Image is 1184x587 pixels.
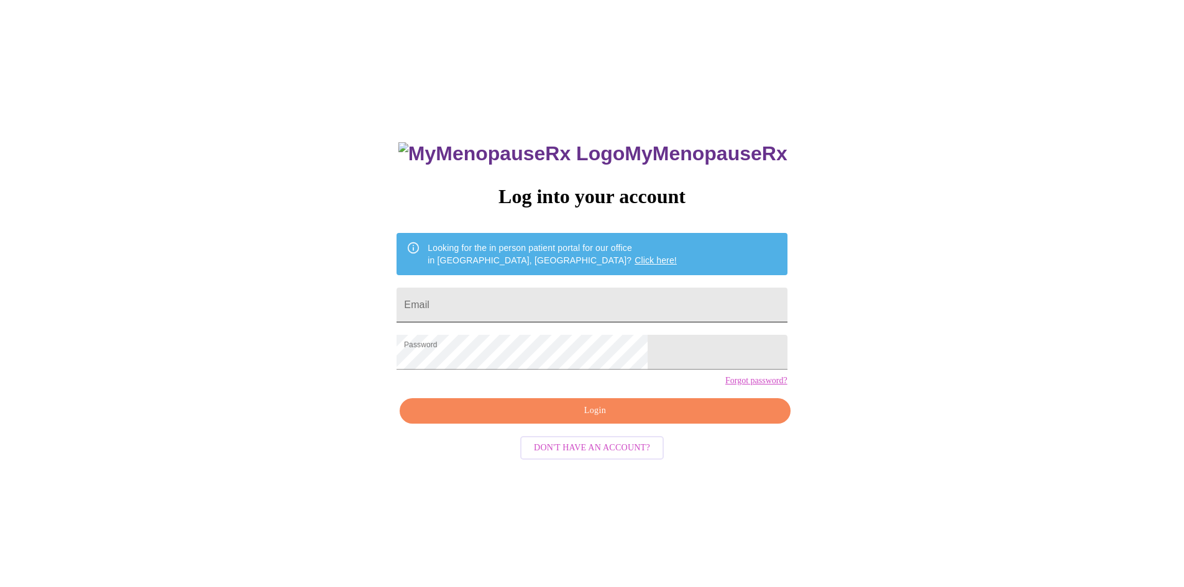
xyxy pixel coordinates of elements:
a: Forgot password? [725,376,787,386]
button: Login [400,398,790,424]
button: Don't have an account? [520,436,664,460]
a: Don't have an account? [517,441,667,452]
span: Login [414,403,776,419]
span: Don't have an account? [534,440,650,456]
h3: MyMenopauseRx [398,142,787,165]
div: Looking for the in person patient portal for our office in [GEOGRAPHIC_DATA], [GEOGRAPHIC_DATA]? [428,237,677,271]
a: Click here! [635,255,677,265]
h3: Log into your account [397,185,787,208]
img: MyMenopauseRx Logo [398,142,625,165]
